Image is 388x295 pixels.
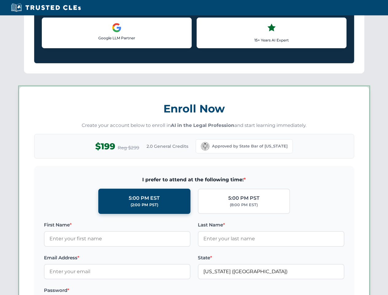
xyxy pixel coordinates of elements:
input: Enter your last name [198,231,344,246]
input: Enter your email [44,264,190,279]
div: 5:00 PM PST [228,194,260,202]
p: Create your account below to enroll in and start learning immediately. [34,122,354,129]
p: Google LLM Partner [47,35,186,41]
label: First Name [44,221,190,229]
div: 5:00 PM EST [129,194,160,202]
label: Email Address [44,254,190,262]
span: Reg $299 [118,144,139,151]
span: Approved by State Bar of [US_STATE] [212,143,288,149]
img: California Bar [201,142,210,151]
label: State [198,254,344,262]
div: (2:00 PM PST) [131,202,158,208]
img: Google [112,23,122,33]
label: Password [44,287,190,294]
div: (8:00 PM EST) [230,202,258,208]
strong: AI in the Legal Profession [171,122,234,128]
input: California (CA) [198,264,344,279]
span: I prefer to attend at the following time: [44,176,344,184]
label: Last Name [198,221,344,229]
p: 15+ Years AI Expert [202,37,341,43]
span: 2.0 General Credits [147,143,188,150]
h3: Enroll Now [34,99,354,118]
input: Enter your first name [44,231,190,246]
img: Trusted CLEs [9,3,83,12]
span: $199 [95,140,115,153]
